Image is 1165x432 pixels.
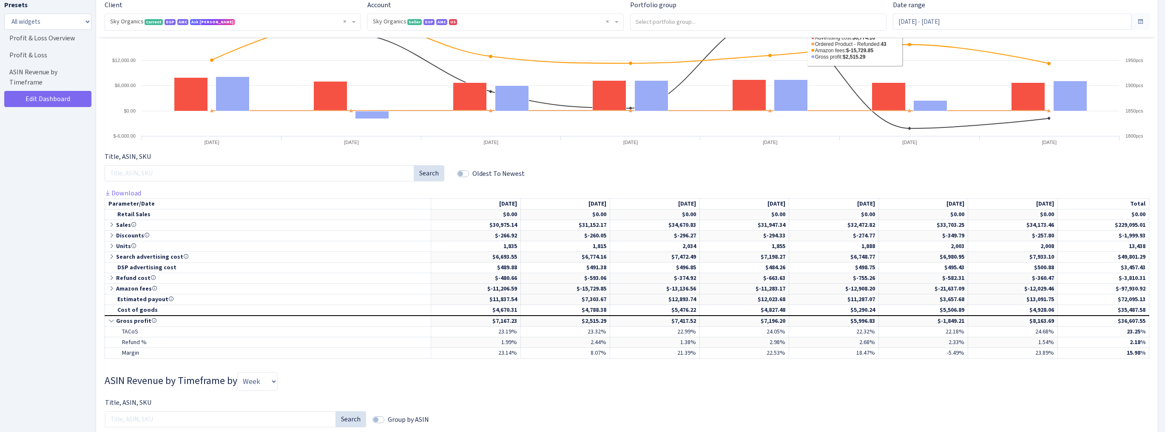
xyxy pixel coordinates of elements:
[878,273,968,284] td: $-582.31
[789,209,879,220] td: $0.00
[857,200,875,208] span: [DATE]
[110,17,350,26] span: Sky Organics <span class="badge badge-success">Current</span><span class="badge badge-primary">DS...
[902,140,917,145] text: [DATE]
[177,19,188,25] span: AMC
[4,47,89,64] a: Profit & Loss
[520,348,610,359] td: 8.07%
[610,252,700,263] td: $7,472.49
[431,294,521,305] td: $11,837.54
[105,316,431,326] td: Gross profit
[878,220,968,231] td: $33,703.25
[610,284,700,294] td: $-13,136.56
[699,316,789,326] td: $7,196.20
[610,316,700,326] td: $7,417.52
[610,241,700,252] td: 2,034
[623,140,638,145] text: [DATE]
[946,200,964,208] span: [DATE]
[431,209,521,220] td: $0.00
[335,411,366,427] button: Search
[105,263,431,273] td: DSP advertising cost
[789,294,879,305] td: $11,287.07
[407,19,422,25] span: Seller
[878,263,968,273] td: $495.43
[431,337,521,348] td: 1.99%
[789,241,879,252] td: 1,888
[431,273,521,284] td: $-480.66
[878,316,968,326] td: $-1,849.21
[1057,231,1149,241] td: $-1,999.93
[1057,337,1149,348] td: 2.18%
[699,263,789,273] td: $484.26
[968,273,1058,284] td: $-360.47
[4,91,91,107] a: Edit Dashboard
[436,19,447,25] span: AMC
[610,220,700,231] td: $34,670.83
[388,415,429,425] label: Group by ASIN
[1057,348,1149,359] td: 15.98%
[699,241,789,252] td: 1,855
[699,284,789,294] td: $-11,283.17
[373,17,613,26] span: Sky Organics <span class="badge badge-success">Seller</span><span class="badge badge-primary">DSP...
[165,19,176,25] span: DSP
[431,220,521,231] td: $30,975.14
[431,263,521,273] td: $489.88
[520,284,610,294] td: $-15,729.85
[968,220,1058,231] td: $34,173.46
[105,209,431,220] td: Retail Sales
[105,14,361,30] span: Sky Organics <span class="badge badge-success">Current</span><span class="badge badge-primary">DS...
[105,252,431,263] td: Search advertising cost
[520,231,610,241] td: $-260.05
[520,252,610,263] td: $6,774.16
[520,327,610,337] td: 23.32%
[105,411,336,427] input: Title, ASIN, SKU
[113,133,136,138] text: $-6,000.00
[1042,140,1057,145] text: [DATE]
[190,19,235,25] span: Ask [PERSON_NAME]
[1057,273,1149,284] td: $-3,810.31
[343,17,346,26] span: Remove all items
[431,252,521,263] td: $6,693.55
[1057,316,1149,326] td: $36,607.55
[1057,284,1149,294] td: $-97,930.92
[191,19,233,25] span: Ask [PERSON_NAME]
[105,273,431,284] td: Refund cost
[431,241,521,252] td: 1,835
[105,165,414,181] input: Title, ASIN, SKU
[112,58,136,63] text: $12,000.00
[699,231,789,241] td: $-294.33
[105,372,1149,391] h3: Widget #29
[1125,108,1143,113] text: 1850pcs
[105,348,431,359] td: Margin
[699,252,789,263] td: $7,198.27
[789,348,879,359] td: 18.47%
[1057,252,1149,263] td: $49,801.29
[414,165,444,181] button: Search
[699,348,789,359] td: 22.53%
[1057,305,1149,316] td: $35,487.58
[105,398,151,408] label: Title, ASIN, SKU
[610,209,700,220] td: $0.00
[588,200,606,208] span: [DATE]
[610,231,700,241] td: $-296.27
[105,284,431,294] td: Amazon fees
[763,140,778,145] text: [DATE]
[789,305,879,316] td: $5,290.24
[878,294,968,305] td: $3,657.68
[1125,133,1143,138] text: 1800pcs
[105,189,141,198] a: Download
[449,19,457,25] span: US
[968,263,1058,273] td: $500.88
[968,252,1058,263] td: $7,933.10
[344,140,359,145] text: [DATE]
[1057,294,1149,305] td: $72,095.13
[105,337,431,348] td: Refund %
[368,14,623,30] span: Sky Organics <span class="badge badge-success">Seller</span><span class="badge badge-primary">DSP...
[968,209,1058,220] td: $0.00
[4,30,89,47] a: Profit & Loss Overview
[789,252,879,263] td: $6,748.77
[1057,199,1149,209] td: Total
[520,263,610,273] td: $491.38
[789,327,879,337] td: 22.32%
[789,263,879,273] td: $498.75
[610,337,700,348] td: 1.38%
